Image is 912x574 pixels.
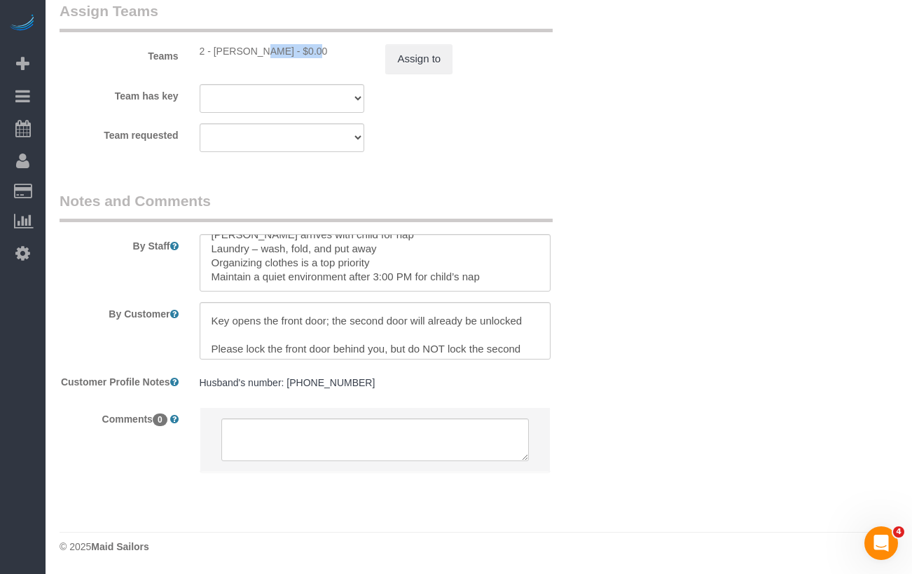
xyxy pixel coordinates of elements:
[893,526,904,538] span: 4
[385,44,452,74] button: Assign to
[49,407,189,426] label: Comments
[8,14,36,34] img: Automaid Logo
[60,540,898,554] div: © 2025
[49,123,189,142] label: Team requested
[49,84,189,103] label: Team has key
[60,1,553,32] legend: Assign Teams
[864,526,898,560] iframe: Intercom live chat
[49,302,189,321] label: By Customer
[200,44,365,58] div: 0 hours x $17.00/hour
[91,541,148,552] strong: Maid Sailors
[60,191,553,222] legend: Notes and Comments
[200,376,551,390] pre: Husband's number: [PHONE_NUMBER]
[153,414,167,426] span: 0
[49,44,189,63] label: Teams
[49,234,189,253] label: By Staff
[49,370,189,389] label: Customer Profile Notes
